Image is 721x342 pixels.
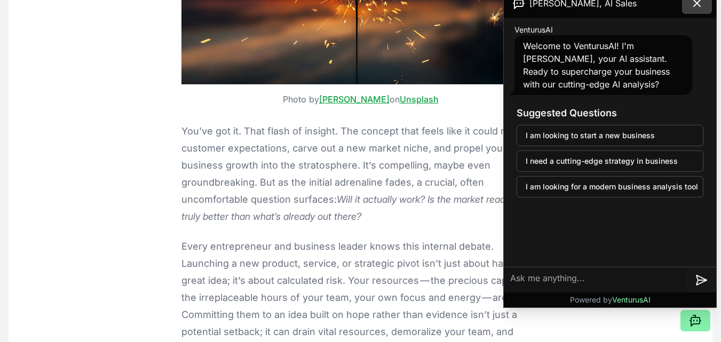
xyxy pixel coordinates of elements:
h3: Suggested Questions [517,106,703,121]
p: You’ve got it. That flash of insight. The concept that feels like it could redefine customer expe... [181,123,540,225]
button: I am looking for a modern business analysis tool [517,176,703,197]
span: VenturusAI [514,25,553,35]
span: VenturusAI [612,295,651,304]
span: Welcome to VenturusAI! I'm [PERSON_NAME], your AI assistant. Ready to supercharge your business w... [523,41,670,90]
p: Powered by [570,295,651,305]
figcaption: Photo by on [181,93,540,106]
a: [PERSON_NAME] [319,94,390,105]
button: I need a cutting-edge strategy in business [517,150,703,172]
button: I am looking to start a new business [517,125,703,146]
a: Unsplash [400,94,439,105]
em: Will it actually work? Is the market ready? Is it truly better than what’s already out there? [181,194,533,222]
